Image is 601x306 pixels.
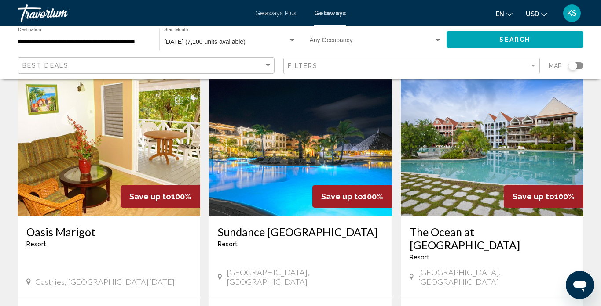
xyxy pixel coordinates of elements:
span: [GEOGRAPHIC_DATA], [GEOGRAPHIC_DATA] [227,267,383,287]
span: Save up to [513,192,554,201]
mat-select: Sort by [22,62,272,69]
a: Getaways [314,10,346,17]
span: Resort [410,254,429,261]
div: 100% [312,185,392,208]
button: Change currency [526,7,547,20]
a: Getaways Plus [255,10,297,17]
span: Resort [218,241,238,248]
button: Change language [496,7,513,20]
div: 100% [121,185,200,208]
span: Castries, [GEOGRAPHIC_DATA][DATE] [35,277,175,287]
span: [GEOGRAPHIC_DATA], [GEOGRAPHIC_DATA] [418,267,575,287]
div: 100% [504,185,583,208]
span: Map [549,60,562,72]
img: 2246I01L.jpg [18,76,200,216]
button: Search [447,31,584,47]
span: [DATE] (7,100 units available) [164,38,246,45]
span: Search [499,36,530,43]
span: Filters [288,62,318,69]
button: Filter [283,57,540,75]
span: en [496,11,504,18]
span: Resort [26,241,46,248]
img: 4063O01X.jpg [401,76,583,216]
button: User Menu [561,4,583,22]
a: Travorium [18,4,246,22]
a: Sundance [GEOGRAPHIC_DATA] [218,225,383,238]
a: Oasis Marigot [26,225,191,238]
span: USD [526,11,539,18]
span: Save up to [321,192,363,201]
span: Save up to [129,192,171,201]
img: FB98E01X.jpg [209,76,392,216]
iframe: Кнопка запуска окна обмена сообщениями [566,271,594,299]
a: The Ocean at [GEOGRAPHIC_DATA] [410,225,575,252]
span: KS [567,9,577,18]
span: Best Deals [22,62,69,69]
